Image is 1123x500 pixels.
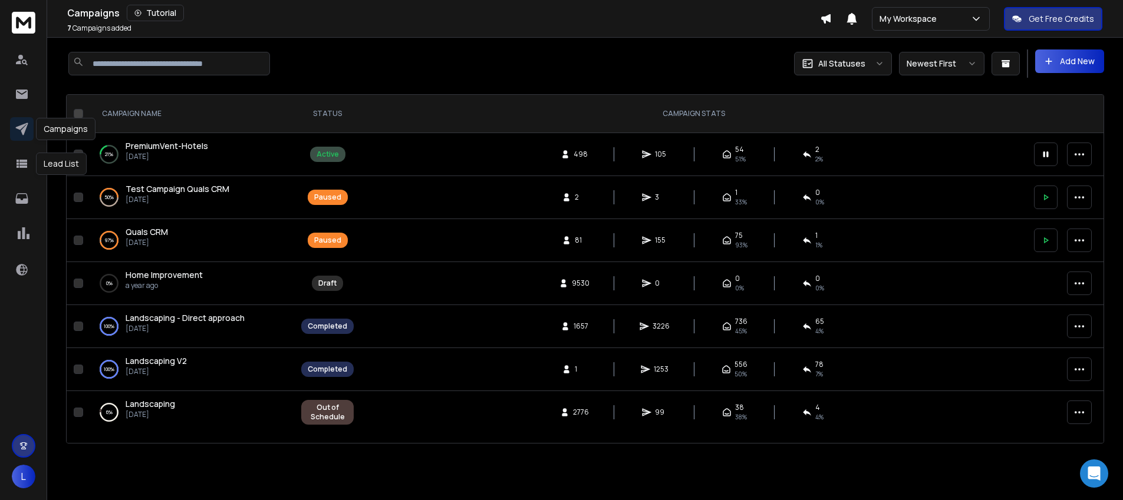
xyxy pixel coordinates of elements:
[735,154,746,164] span: 51 %
[815,154,823,164] span: 2 %
[294,95,361,133] th: STATUS
[88,133,294,176] td: 21%PremiumVent-Hotels[DATE]
[815,274,820,283] span: 0
[735,188,737,197] span: 1
[88,348,294,391] td: 100%Landscaping V2[DATE]
[317,150,339,159] div: Active
[818,58,865,69] p: All Statuses
[12,465,35,488] button: L
[308,365,347,374] div: Completed
[815,403,820,412] span: 4
[653,322,670,331] span: 3226
[105,148,113,160] p: 21 %
[815,283,824,293] span: 0%
[126,140,208,151] span: PremiumVent-Hotels
[1080,459,1108,488] div: Open Intercom Messenger
[126,238,168,247] p: [DATE]
[88,391,294,434] td: 6%Landscaping[DATE]
[318,279,337,288] div: Draft
[880,13,941,25] p: My Workspace
[126,355,187,367] a: Landscaping V2
[815,145,819,154] span: 2
[126,281,203,290] p: a year ago
[735,240,747,250] span: 93 %
[655,193,667,202] span: 3
[88,95,294,133] th: CAMPAIGN NAME
[126,269,203,281] a: Home Improvement
[1004,7,1102,31] button: Get Free Credits
[105,234,114,246] p: 97 %
[126,183,229,195] a: Test Campaign Quals CRM
[655,150,667,159] span: 105
[88,219,294,262] td: 97%Quals CRM[DATE]
[314,236,341,245] div: Paused
[126,152,208,161] p: [DATE]
[88,176,294,219] td: 50%Test Campaign Quals CRM[DATE]
[735,326,747,336] span: 45 %
[735,197,747,207] span: 33 %
[314,193,341,202] div: Paused
[88,262,294,305] td: 0%Home Improvementa year ago
[815,188,820,197] span: 0
[106,406,113,418] p: 6 %
[655,279,667,288] span: 0
[126,226,168,238] a: Quals CRM
[104,363,114,375] p: 100 %
[735,317,747,326] span: 736
[575,365,587,374] span: 1
[575,236,587,245] span: 81
[735,360,747,369] span: 556
[574,322,588,331] span: 1657
[655,408,667,417] span: 99
[126,324,245,333] p: [DATE]
[815,240,822,250] span: 1 %
[67,5,820,21] div: Campaigns
[106,277,113,289] p: 0 %
[655,236,667,245] span: 155
[573,408,589,417] span: 2776
[815,360,824,369] span: 78
[735,145,744,154] span: 54
[735,231,743,240] span: 75
[126,183,229,194] span: Test Campaign Quals CRM
[735,412,747,422] span: 38 %
[1035,49,1104,73] button: Add New
[104,320,114,332] p: 100 %
[361,95,1027,133] th: CAMPAIGN STATS
[126,195,229,204] p: [DATE]
[815,326,824,336] span: 4 %
[654,365,668,374] span: 1253
[574,150,588,159] span: 498
[88,305,294,348] td: 100%Landscaping - Direct approach[DATE]
[126,312,245,324] a: Landscaping - Direct approach
[572,279,590,288] span: 9530
[815,317,824,326] span: 65
[127,5,184,21] button: Tutorial
[1029,13,1094,25] p: Get Free Credits
[815,412,824,422] span: 4 %
[815,231,818,240] span: 1
[67,23,71,33] span: 7
[126,140,208,152] a: PremiumVent-Hotels
[815,197,824,207] span: 0 %
[815,369,823,379] span: 7 %
[735,283,744,293] span: 0%
[575,193,587,202] span: 2
[308,322,347,331] div: Completed
[126,410,175,419] p: [DATE]
[899,52,984,75] button: Newest First
[735,369,747,379] span: 50 %
[67,24,131,33] p: Campaigns added
[104,191,114,203] p: 50 %
[735,274,740,283] span: 0
[36,153,87,175] div: Lead List
[126,398,175,410] a: Landscaping
[308,403,347,422] div: Out of Schedule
